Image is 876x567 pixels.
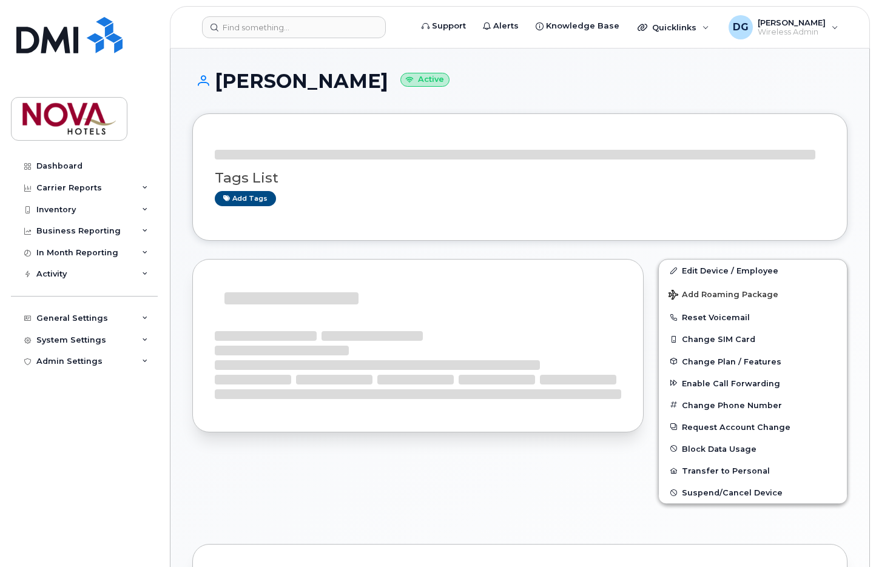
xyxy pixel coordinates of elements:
h1: [PERSON_NAME] [192,70,847,92]
button: Block Data Usage [659,438,847,460]
a: Add tags [215,191,276,206]
button: Enable Call Forwarding [659,372,847,394]
span: Suspend/Cancel Device [682,488,783,497]
small: Active [400,73,450,87]
h3: Tags List [215,170,825,186]
button: Add Roaming Package [659,281,847,306]
span: Enable Call Forwarding [682,378,780,388]
button: Request Account Change [659,416,847,438]
span: Add Roaming Package [669,290,778,301]
button: Suspend/Cancel Device [659,481,847,503]
button: Change SIM Card [659,328,847,350]
span: Change Plan / Features [682,357,781,366]
button: Change Plan / Features [659,351,847,372]
a: Edit Device / Employee [659,260,847,281]
button: Transfer to Personal [659,460,847,481]
button: Reset Voicemail [659,306,847,328]
button: Change Phone Number [659,394,847,416]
